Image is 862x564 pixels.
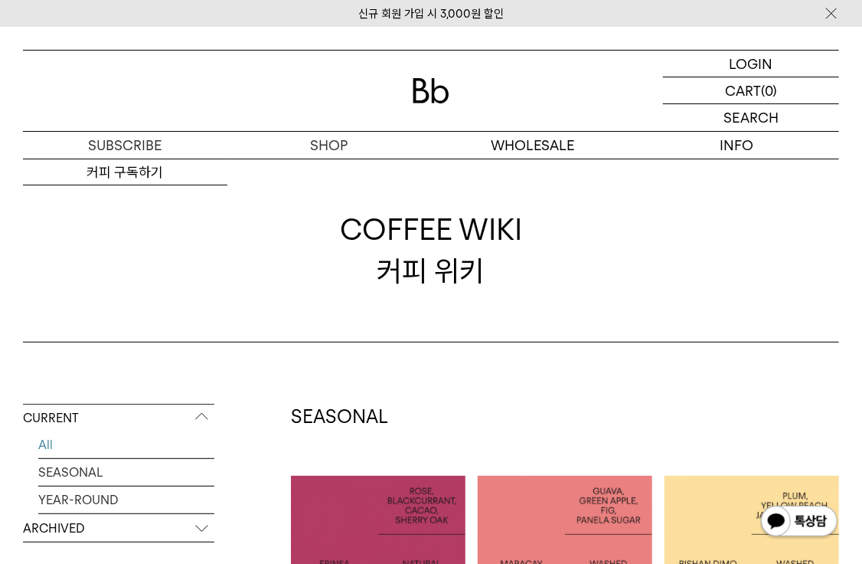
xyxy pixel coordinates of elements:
h2: SEASONAL [291,404,839,430]
a: SUBSCRIBE [23,132,227,159]
a: All [38,431,214,458]
p: INFO [635,132,840,159]
img: 카카오톡 채널 1:1 채팅 버튼 [759,504,839,541]
p: WHOLESALE [431,132,635,159]
p: CART [725,77,761,103]
a: 커피 구독하기 [23,159,227,185]
a: SEASONAL [38,459,214,486]
a: SHOP [227,132,432,159]
img: 로고 [413,78,449,103]
a: LOGIN [663,51,839,77]
p: CURRENT [23,405,214,432]
a: CART (0) [663,77,839,104]
span: COFFEE WIKI [340,209,522,250]
a: YEAR-ROUND [38,487,214,513]
p: ARCHIVED [23,515,214,543]
a: 신규 회원 가입 시 3,000원 할인 [358,7,504,21]
div: 커피 위키 [340,209,522,290]
p: LOGIN [730,51,773,77]
p: SEARCH [723,104,779,131]
a: 샘플러 체험하기 [23,185,227,211]
p: (0) [761,77,777,103]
